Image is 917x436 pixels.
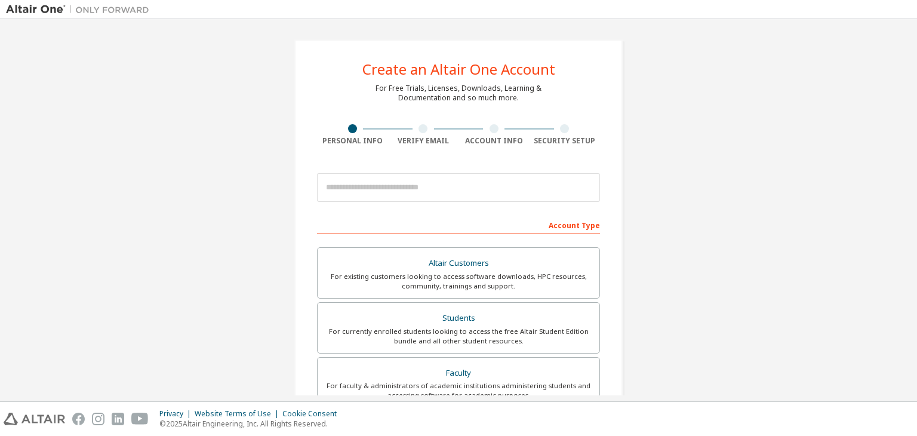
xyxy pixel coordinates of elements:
div: Account Info [458,136,530,146]
div: Verify Email [388,136,459,146]
img: facebook.svg [72,413,85,425]
div: For existing customers looking to access software downloads, HPC resources, community, trainings ... [325,272,592,291]
img: youtube.svg [131,413,149,425]
div: Privacy [159,409,195,419]
div: Create an Altair One Account [362,62,555,76]
div: Personal Info [317,136,388,146]
img: altair_logo.svg [4,413,65,425]
div: Students [325,310,592,327]
div: For Free Trials, Licenses, Downloads, Learning & Documentation and so much more. [376,84,541,103]
div: Website Terms of Use [195,409,282,419]
img: linkedin.svg [112,413,124,425]
div: For currently enrolled students looking to access the free Altair Student Edition bundle and all ... [325,327,592,346]
div: Security Setup [530,136,601,146]
img: Altair One [6,4,155,16]
div: Faculty [325,365,592,382]
div: For faculty & administrators of academic institutions administering students and accessing softwa... [325,381,592,400]
div: Cookie Consent [282,409,344,419]
div: Account Type [317,215,600,234]
div: Altair Customers [325,255,592,272]
p: © 2025 Altair Engineering, Inc. All Rights Reserved. [159,419,344,429]
img: instagram.svg [92,413,104,425]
